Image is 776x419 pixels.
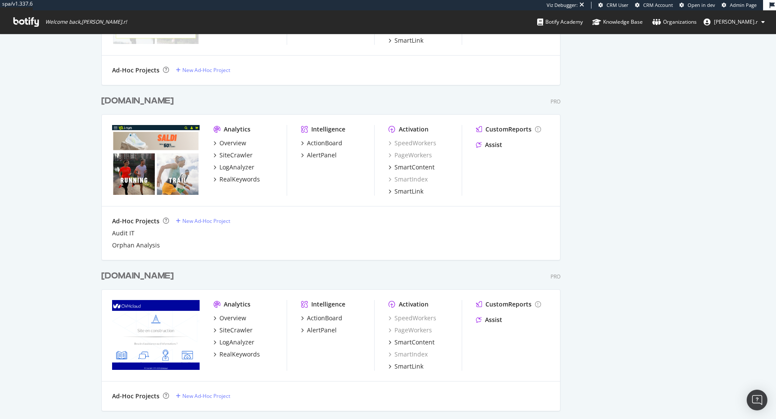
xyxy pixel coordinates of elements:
[307,151,337,159] div: AlertPanel
[182,66,230,74] div: New Ad-Hoc Project
[485,141,502,149] div: Assist
[301,314,342,322] a: ActionBoard
[598,2,629,9] a: CRM User
[551,98,560,105] div: Pro
[224,300,250,309] div: Analytics
[213,151,253,159] a: SiteCrawler
[213,139,246,147] a: Overview
[301,139,342,147] a: ActionBoard
[45,19,127,25] span: Welcome back, [PERSON_NAME].r !
[101,95,174,107] div: [DOMAIN_NAME]
[485,300,532,309] div: CustomReports
[101,95,177,107] a: [DOMAIN_NAME]
[213,163,254,172] a: LogAnalyzer
[219,314,246,322] div: Overview
[652,10,697,34] a: Organizations
[301,151,337,159] a: AlertPanel
[307,314,342,322] div: ActionBoard
[219,151,253,159] div: SiteCrawler
[476,141,502,149] a: Assist
[747,390,767,410] div: Open Intercom Messenger
[176,217,230,225] a: New Ad-Hoc Project
[592,10,643,34] a: Knowledge Base
[394,187,423,196] div: SmartLink
[399,125,429,134] div: Activation
[176,66,230,74] a: New Ad-Hoc Project
[394,362,423,371] div: SmartLink
[388,326,432,335] a: PageWorkers
[547,2,578,9] div: Viz Debugger:
[476,316,502,324] a: Assist
[101,270,174,282] div: [DOMAIN_NAME]
[643,2,673,8] span: CRM Account
[388,187,423,196] a: SmartLink
[301,326,337,335] a: AlertPanel
[311,300,345,309] div: Intelligence
[607,2,629,8] span: CRM User
[394,163,435,172] div: SmartContent
[112,125,200,195] img: i-run.it
[394,36,423,45] div: SmartLink
[722,2,757,9] a: Admin Page
[388,36,423,45] a: SmartLink
[679,2,715,9] a: Open in dev
[307,139,342,147] div: ActionBoard
[219,350,260,359] div: RealKeywords
[213,326,253,335] a: SiteCrawler
[112,217,160,225] div: Ad-Hoc Projects
[388,163,435,172] a: SmartContent
[388,350,428,359] a: SmartIndex
[652,18,697,26] div: Organizations
[311,125,345,134] div: Intelligence
[730,2,757,8] span: Admin Page
[688,2,715,8] span: Open in dev
[182,217,230,225] div: New Ad-Hoc Project
[213,350,260,359] a: RealKeywords
[219,175,260,184] div: RealKeywords
[551,273,560,280] div: Pro
[219,338,254,347] div: LogAnalyzer
[388,175,428,184] a: SmartIndex
[307,326,337,335] div: AlertPanel
[394,338,435,347] div: SmartContent
[537,18,583,26] div: Botify Academy
[112,392,160,400] div: Ad-Hoc Projects
[388,338,435,347] a: SmartContent
[592,18,643,26] div: Knowledge Base
[213,175,260,184] a: RealKeywords
[476,125,541,134] a: CustomReports
[224,125,250,134] div: Analytics
[213,338,254,347] a: LogAnalyzer
[219,326,253,335] div: SiteCrawler
[101,270,177,282] a: [DOMAIN_NAME]
[112,241,160,250] a: Orphan Analysis
[635,2,673,9] a: CRM Account
[399,300,429,309] div: Activation
[485,125,532,134] div: CustomReports
[112,66,160,75] div: Ad-Hoc Projects
[537,10,583,34] a: Botify Academy
[219,163,254,172] div: LogAnalyzer
[388,362,423,371] a: SmartLink
[388,151,432,159] a: PageWorkers
[176,392,230,400] a: New Ad-Hoc Project
[697,15,772,29] button: [PERSON_NAME].r
[714,18,758,25] span: arthur.r
[485,316,502,324] div: Assist
[112,229,135,238] a: Audit IT
[219,139,246,147] div: Overview
[476,300,541,309] a: CustomReports
[388,139,436,147] a: SpeedWorkers
[388,314,436,322] a: SpeedWorkers
[112,300,200,370] img: i-run.ie
[213,314,246,322] a: Overview
[182,392,230,400] div: New Ad-Hoc Project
